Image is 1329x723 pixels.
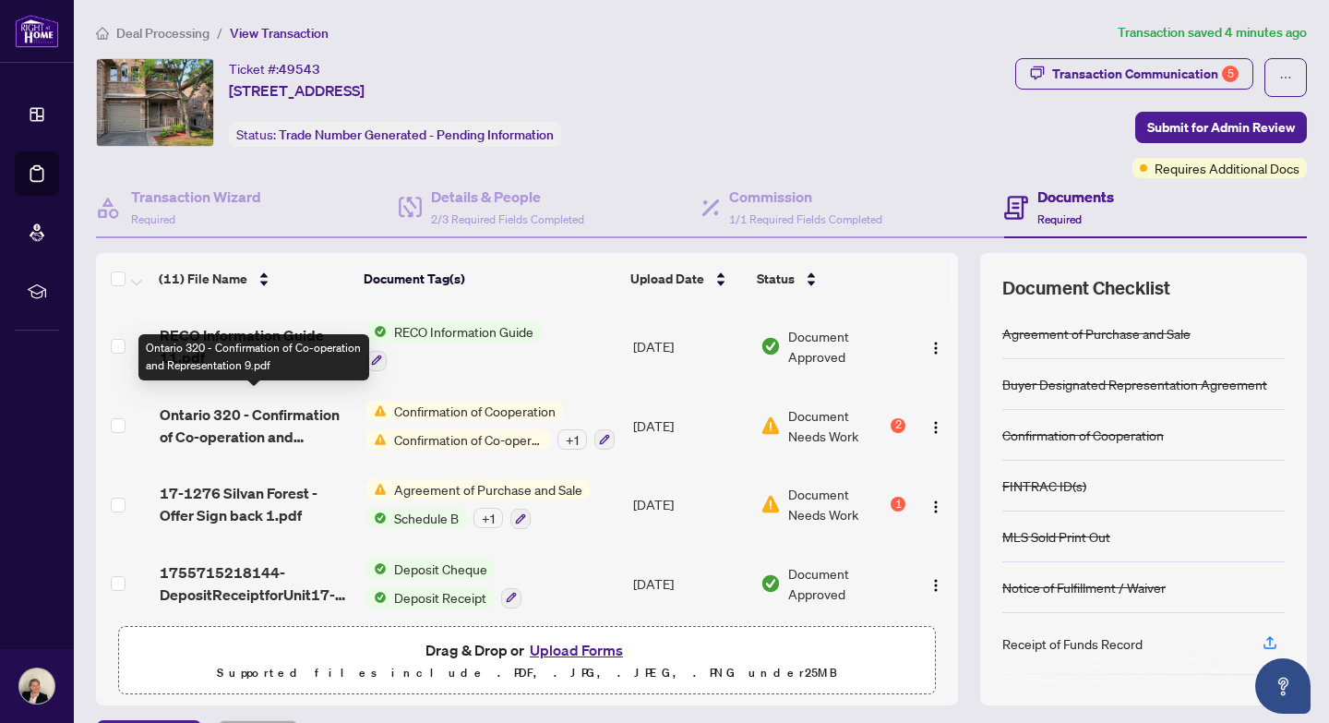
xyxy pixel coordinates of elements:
[557,429,587,450] div: + 1
[626,544,753,623] td: [DATE]
[921,411,951,440] button: Logo
[749,253,907,305] th: Status
[160,324,352,368] span: RECO Information Guide 11.pdf
[366,559,387,579] img: Status Icon
[366,401,387,421] img: Status Icon
[160,482,352,526] span: 17-1276 Silvan Forest - Offer Sign back 1.pdf
[1052,59,1239,89] div: Transaction Communication
[921,489,951,519] button: Logo
[891,418,905,433] div: 2
[431,212,584,226] span: 2/3 Required Fields Completed
[1002,633,1143,654] div: Receipt of Funds Record
[1118,22,1307,43] article: Transaction saved 4 minutes ago
[630,269,704,289] span: Upload Date
[757,269,795,289] span: Status
[279,61,320,78] span: 49543
[928,578,943,593] img: Logo
[1037,186,1114,208] h4: Documents
[1002,323,1191,343] div: Agreement of Purchase and Sale
[473,508,503,528] div: + 1
[387,559,495,579] span: Deposit Cheque
[160,561,352,606] span: 1755715218144-DepositReceiptforUnit17-1276SilvanFores.pdf
[921,569,951,598] button: Logo
[626,386,753,465] td: [DATE]
[891,497,905,512] div: 1
[788,326,905,367] span: Document Approved
[387,429,550,450] span: Confirmation of Co-operation and Representation—Buyer/Seller
[151,253,356,305] th: (11) File Name
[97,59,213,146] img: IMG-W12184489_1.jpg
[425,638,629,662] span: Drag & Drop or
[366,321,387,342] img: Status Icon
[1279,71,1292,84] span: ellipsis
[626,307,753,386] td: [DATE]
[760,573,781,594] img: Document Status
[366,321,541,371] button: Status IconRECO Information Guide
[229,79,365,102] span: [STREET_ADDRESS]
[366,508,387,528] img: Status Icon
[387,479,590,500] span: Agreement of Purchase and Sale
[366,401,615,451] button: Status IconConfirmation of CooperationStatus IconConfirmation of Co-operation and Representation—...
[1155,158,1299,178] span: Requires Additional Docs
[131,212,175,226] span: Required
[1002,425,1164,445] div: Confirmation of Cooperation
[626,464,753,544] td: [DATE]
[928,341,943,355] img: Logo
[788,484,887,524] span: Document Needs Work
[119,627,935,695] span: Drag & Drop orUpload FormsSupported files include .PDF, .JPG, .JPEG, .PNG under25MB
[1002,275,1170,301] span: Document Checklist
[229,58,320,79] div: Ticket #:
[928,500,943,514] img: Logo
[760,494,781,514] img: Document Status
[130,662,924,684] p: Supported files include .PDF, .JPG, .JPEG, .PNG under 25 MB
[160,404,352,448] span: Ontario 320 - Confirmation of Co-operation and Representation 9.pdf
[760,336,781,356] img: Document Status
[15,14,59,48] img: logo
[1002,476,1086,496] div: FINTRAC ID(s)
[366,587,387,608] img: Status Icon
[1135,112,1307,143] button: Submit for Admin Review
[217,22,222,43] li: /
[524,638,629,662] button: Upload Forms
[387,587,494,608] span: Deposit Receipt
[1037,212,1082,226] span: Required
[928,420,943,435] img: Logo
[1255,658,1311,714] button: Open asap
[19,669,54,704] img: Profile Icon
[387,401,563,421] span: Confirmation of Cooperation
[1222,66,1239,82] div: 5
[1002,374,1267,394] div: Buyer Designated Representation Agreement
[1015,58,1253,90] button: Transaction Communication5
[366,429,387,450] img: Status Icon
[1002,526,1110,547] div: MLS Sold Print Out
[366,559,521,609] button: Status IconDeposit ChequeStatus IconDeposit Receipt
[1002,577,1166,597] div: Notice of Fulfillment / Waiver
[431,186,584,208] h4: Details & People
[116,25,210,42] span: Deal Processing
[1147,113,1295,142] span: Submit for Admin Review
[788,563,905,604] span: Document Approved
[921,331,951,361] button: Logo
[729,186,882,208] h4: Commission
[729,212,882,226] span: 1/1 Required Fields Completed
[387,321,541,342] span: RECO Information Guide
[366,479,590,529] button: Status IconAgreement of Purchase and SaleStatus IconSchedule B+1
[760,416,781,436] img: Document Status
[623,253,749,305] th: Upload Date
[230,25,329,42] span: View Transaction
[229,122,561,147] div: Status:
[366,479,387,500] img: Status Icon
[279,127,554,143] span: Trade Number Generated - Pending Information
[356,253,623,305] th: Document Tag(s)
[131,186,261,208] h4: Transaction Wizard
[96,27,109,40] span: home
[387,508,466,528] span: Schedule B
[159,269,247,289] span: (11) File Name
[788,405,887,446] span: Document Needs Work
[138,334,369,380] div: Ontario 320 - Confirmation of Co-operation and Representation 9.pdf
